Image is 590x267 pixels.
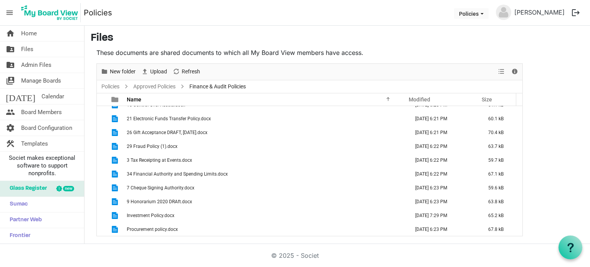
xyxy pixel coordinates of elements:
[124,167,407,181] td: 34 Financial Authority and Spending Limits.docx is template cell column header Name
[97,181,107,195] td: checkbox
[107,181,124,195] td: is template cell column header type
[6,41,15,57] span: folder_shared
[127,96,141,103] span: Name
[127,102,185,108] span: 16 Control Over Assets.docx
[124,126,407,139] td: 26 Gift Acceptance DRAFT, Oct 2020.docx is template cell column header Name
[21,104,62,120] span: Board Members
[124,139,407,153] td: 29 Fraud Policy (1).docx is template cell column header Name
[97,209,107,222] td: checkbox
[480,195,522,209] td: 63.8 kB is template cell column header Size
[6,89,35,104] span: [DATE]
[6,181,47,196] span: Glass Register
[107,222,124,236] td: is template cell column header type
[21,41,33,57] span: Files
[41,89,64,104] span: Calendar
[495,64,508,80] div: View
[407,112,480,126] td: March 13, 2023 6:21 PM column header Modified
[496,5,511,20] img: no-profile-picture.svg
[508,64,521,80] div: Details
[407,181,480,195] td: March 13, 2023 6:23 PM column header Modified
[568,5,584,21] button: logout
[407,126,480,139] td: March 13, 2023 6:21 PM column header Modified
[97,126,107,139] td: checkbox
[127,199,192,204] span: 9 Honorarium 2020 DRAft.docx
[480,126,522,139] td: 70.4 kB is template cell column header Size
[181,67,201,76] span: Refresh
[97,167,107,181] td: checkbox
[480,153,522,167] td: 59.7 kB is template cell column header Size
[97,153,107,167] td: checkbox
[409,96,430,103] span: Modified
[3,154,81,177] span: Societ makes exceptional software to support nonprofits.
[6,197,28,212] span: Sumac
[480,167,522,181] td: 67.1 kB is template cell column header Size
[132,82,177,91] a: Approved Policies
[407,153,480,167] td: March 13, 2023 6:22 PM column header Modified
[407,209,480,222] td: January 09, 2025 7:29 PM column header Modified
[84,5,112,20] a: Policies
[127,130,207,135] span: 26 Gift Acceptance DRAFT, [DATE].docx
[127,171,228,177] span: 34 Financial Authority and Spending Limits.docx
[510,67,520,76] button: Details
[407,139,480,153] td: March 13, 2023 6:22 PM column header Modified
[2,5,17,20] span: menu
[100,82,121,91] a: Policies
[480,222,522,236] td: 67.8 kB is template cell column header Size
[511,5,568,20] a: [PERSON_NAME]
[6,73,15,88] span: switch_account
[107,153,124,167] td: is template cell column header type
[107,167,124,181] td: is template cell column header type
[138,64,170,80] div: Upload
[109,67,136,76] span: New folder
[98,64,138,80] div: New folder
[107,112,124,126] td: is template cell column header type
[127,116,211,121] span: 21 Electronic Funds Transfer Policy.docx
[149,67,168,76] span: Upload
[91,32,584,45] h3: Files
[19,3,81,22] img: My Board View Logo
[63,186,74,191] div: new
[127,227,178,232] span: Procurement policy.docx
[454,8,489,19] button: Policies dropdownbutton
[97,112,107,126] td: checkbox
[96,48,523,57] p: These documents are shared documents to which all My Board View members have access.
[188,82,247,91] span: Finance & Audit Policies
[6,104,15,120] span: people
[6,120,15,136] span: settings
[107,139,124,153] td: is template cell column header type
[482,96,492,103] span: Size
[124,153,407,167] td: 3 Tax Receipting at Events.docx is template cell column header Name
[107,195,124,209] td: is template cell column header type
[127,185,194,191] span: 7 Cheque Signing Authority.docx
[21,73,61,88] span: Manage Boards
[124,112,407,126] td: 21 Electronic Funds Transfer Policy.docx is template cell column header Name
[6,26,15,41] span: home
[480,181,522,195] td: 59.6 kB is template cell column header Size
[124,195,407,209] td: 9 Honorarium 2020 DRAft.docx is template cell column header Name
[6,136,15,151] span: construction
[480,209,522,222] td: 65.2 kB is template cell column header Size
[171,67,202,76] button: Refresh
[480,139,522,153] td: 63.7 kB is template cell column header Size
[97,139,107,153] td: checkbox
[6,212,42,228] span: Partner Web
[271,252,319,259] a: © 2025 - Societ
[19,3,84,22] a: My Board View Logo
[497,67,506,76] button: View dropdownbutton
[170,64,203,80] div: Refresh
[107,126,124,139] td: is template cell column header type
[124,209,407,222] td: Investment Policy.docx is template cell column header Name
[107,209,124,222] td: is template cell column header type
[21,57,51,73] span: Admin Files
[99,67,137,76] button: New folder
[124,181,407,195] td: 7 Cheque Signing Authority.docx is template cell column header Name
[407,195,480,209] td: March 13, 2023 6:23 PM column header Modified
[127,213,174,218] span: Investment Policy.docx
[21,120,72,136] span: Board Configuration
[127,158,192,163] span: 3 Tax Receipting at Events.docx
[6,228,30,244] span: Frontier
[97,195,107,209] td: checkbox
[140,67,169,76] button: Upload
[124,222,407,236] td: Procurement policy.docx is template cell column header Name
[97,222,107,236] td: checkbox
